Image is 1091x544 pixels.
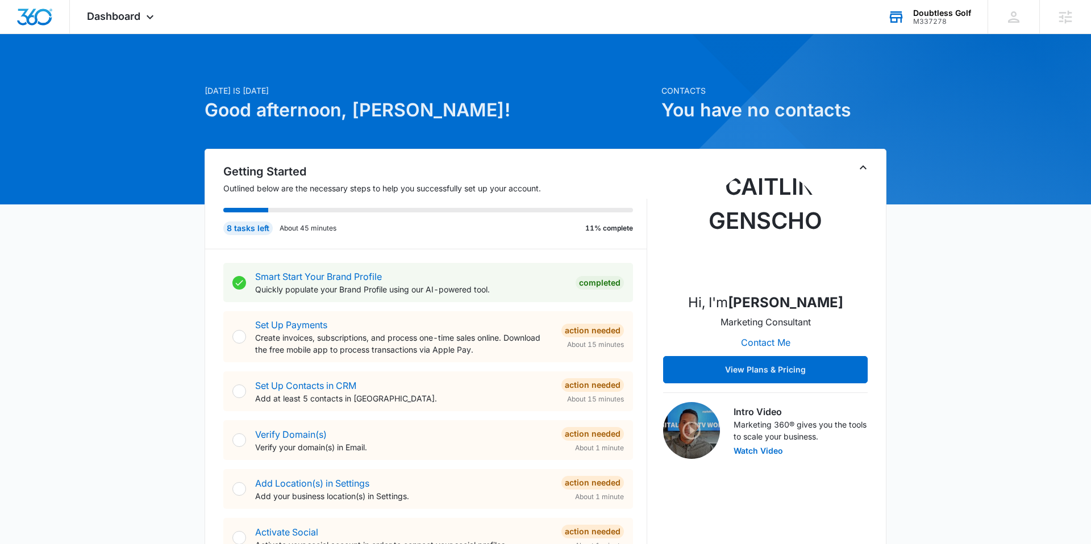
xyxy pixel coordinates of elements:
a: Verify Domain(s) [255,429,327,440]
p: 11% complete [585,223,633,233]
img: Caitlin Genschoreck [709,170,822,283]
span: About 15 minutes [567,394,624,404]
p: About 45 minutes [280,223,336,233]
span: About 15 minutes [567,340,624,350]
h3: Intro Video [734,405,868,419]
a: Set Up Contacts in CRM [255,380,356,391]
h1: Good afternoon, [PERSON_NAME]! [205,97,655,124]
img: Intro Video [663,402,720,459]
p: Hi, I'm [688,292,843,313]
h2: Getting Started [223,163,647,180]
div: Action Needed [561,525,624,538]
a: Set Up Payments [255,319,327,330]
div: Action Needed [561,378,624,392]
p: Marketing 360® gives you the tools to scale your business. [734,419,868,442]
a: Add Location(s) in Settings [255,478,369,489]
span: About 1 minute [575,492,624,502]
p: Contacts [661,85,886,97]
button: View Plans & Pricing [663,356,868,383]
span: Dashboard [87,10,140,22]
p: Add at least 5 contacts in [GEOGRAPHIC_DATA]. [255,392,552,404]
p: Marketing Consultant [721,315,811,329]
div: Action Needed [561,476,624,489]
strong: [PERSON_NAME] [728,294,843,311]
button: Contact Me [730,329,802,356]
div: Action Needed [561,427,624,441]
div: account name [913,9,971,18]
h1: You have no contacts [661,97,886,124]
p: Outlined below are the necessary steps to help you successfully set up your account. [223,182,647,194]
button: Toggle Collapse [856,161,870,174]
p: Verify your domain(s) in Email. [255,441,552,453]
p: Add your business location(s) in Settings. [255,490,552,502]
div: Action Needed [561,324,624,337]
button: Watch Video [734,447,783,455]
div: 8 tasks left [223,221,273,235]
div: account id [913,18,971,26]
a: Smart Start Your Brand Profile [255,271,382,282]
p: Create invoices, subscriptions, and process one-time sales online. Download the free mobile app t... [255,332,552,355]
span: About 1 minute [575,443,624,453]
div: Completed [576,276,624,290]
a: Activate Social [255,526,318,538]
p: [DATE] is [DATE] [205,85,655,97]
p: Quickly populate your Brand Profile using our AI-powered tool. [255,283,567,295]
